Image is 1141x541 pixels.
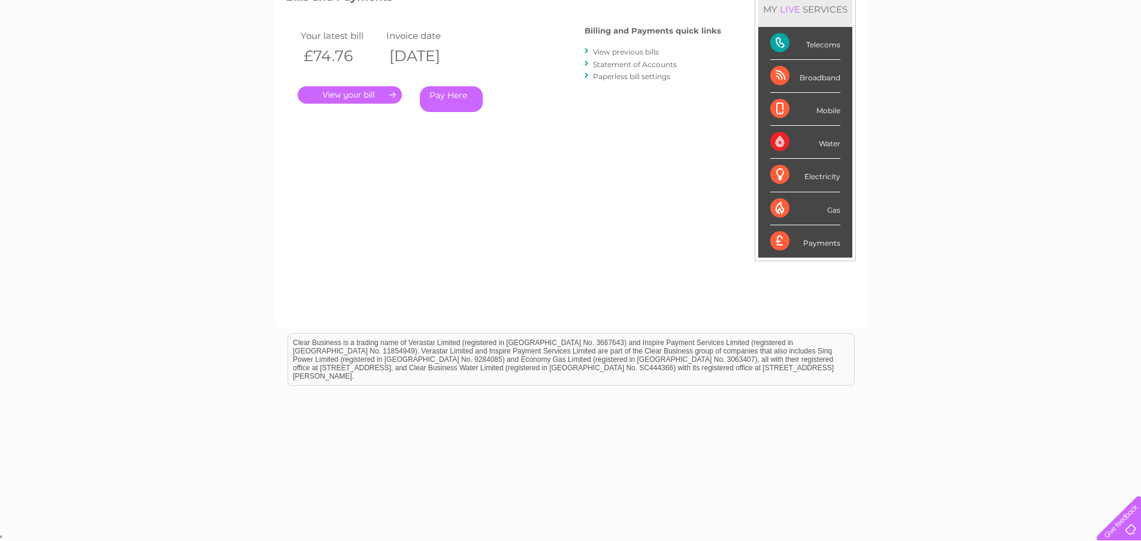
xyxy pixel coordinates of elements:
h4: Billing and Payments quick links [585,26,721,35]
a: Pay Here [420,86,483,112]
a: Telecoms [994,51,1030,60]
div: Gas [770,192,840,225]
div: LIVE [777,4,803,15]
th: £74.76 [298,44,384,68]
div: Payments [770,225,840,258]
div: Electricity [770,159,840,192]
div: Mobile [770,93,840,126]
a: Contact [1061,51,1091,60]
a: . [298,86,402,104]
div: Broadband [770,60,840,93]
th: [DATE] [383,44,470,68]
a: Blog [1037,51,1054,60]
img: logo.png [40,31,101,68]
div: Clear Business is a trading name of Verastar Limited (registered in [GEOGRAPHIC_DATA] No. 3667643... [288,7,854,58]
a: Log out [1101,51,1130,60]
div: Telecoms [770,27,840,60]
td: Invoice date [383,28,470,44]
a: Paperless bill settings [593,72,670,81]
div: Water [770,126,840,159]
a: 0333 014 3131 [915,6,998,21]
a: Water [930,51,953,60]
a: Energy [960,51,986,60]
td: Your latest bill [298,28,384,44]
a: Statement of Accounts [593,60,677,69]
a: View previous bills [593,47,659,56]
